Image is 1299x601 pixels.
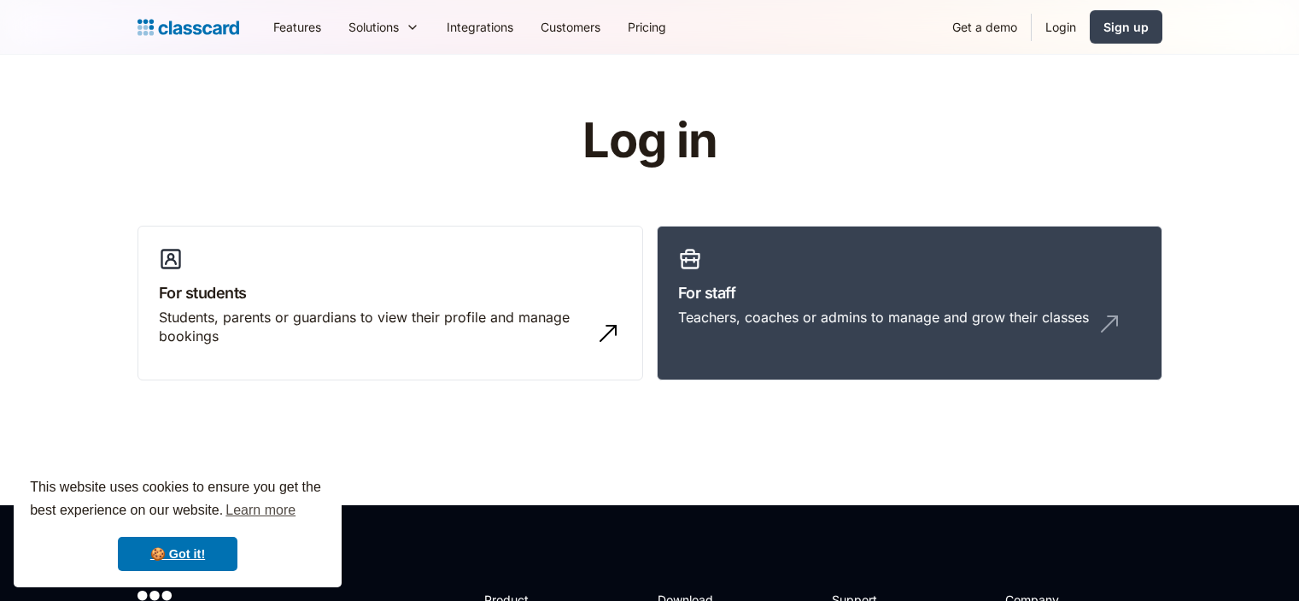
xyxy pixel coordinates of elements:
[159,308,588,346] div: Students, parents or guardians to view their profile and manage bookings
[1090,10,1162,44] a: Sign up
[118,537,237,571] a: dismiss cookie message
[30,477,325,523] span: This website uses cookies to ensure you get the best experience on our website.
[433,8,527,46] a: Integrations
[335,8,433,46] div: Solutions
[657,226,1162,381] a: For staffTeachers, coaches or admins to manage and grow their classes
[138,15,239,39] a: Logo
[1103,18,1149,36] div: Sign up
[138,226,643,381] a: For studentsStudents, parents or guardians to view their profile and manage bookings
[678,281,1141,304] h3: For staff
[223,498,298,523] a: learn more about cookies
[348,18,399,36] div: Solutions
[14,461,342,587] div: cookieconsent
[527,8,614,46] a: Customers
[260,8,335,46] a: Features
[1032,8,1090,46] a: Login
[614,8,680,46] a: Pricing
[378,115,921,168] h1: Log in
[678,308,1089,327] div: Teachers, coaches or admins to manage and grow their classes
[159,281,622,304] h3: For students
[939,8,1031,46] a: Get a demo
